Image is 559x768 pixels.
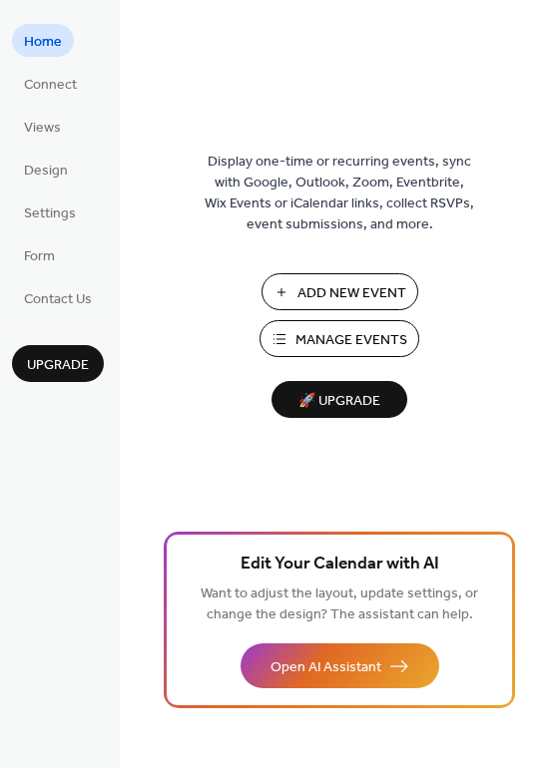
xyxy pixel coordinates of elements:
[24,203,76,224] span: Settings
[24,161,68,182] span: Design
[271,657,381,678] span: Open AI Assistant
[12,153,80,186] a: Design
[272,381,407,418] button: 🚀 Upgrade
[12,345,104,382] button: Upgrade
[241,643,439,688] button: Open AI Assistant
[12,110,73,143] a: Views
[24,75,77,96] span: Connect
[12,195,88,228] a: Settings
[283,388,395,415] span: 🚀 Upgrade
[27,355,89,376] span: Upgrade
[297,283,406,304] span: Add New Event
[205,152,474,235] span: Display one-time or recurring events, sync with Google, Outlook, Zoom, Eventbrite, Wix Events or ...
[12,67,89,100] a: Connect
[241,551,439,578] span: Edit Your Calendar with AI
[295,330,407,351] span: Manage Events
[24,289,92,310] span: Contact Us
[24,246,55,267] span: Form
[260,320,419,357] button: Manage Events
[262,273,418,310] button: Add New Event
[201,580,478,628] span: Want to adjust the layout, update settings, or change the design? The assistant can help.
[24,32,62,53] span: Home
[12,24,74,57] a: Home
[12,238,67,271] a: Form
[12,281,104,314] a: Contact Us
[24,118,61,139] span: Views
